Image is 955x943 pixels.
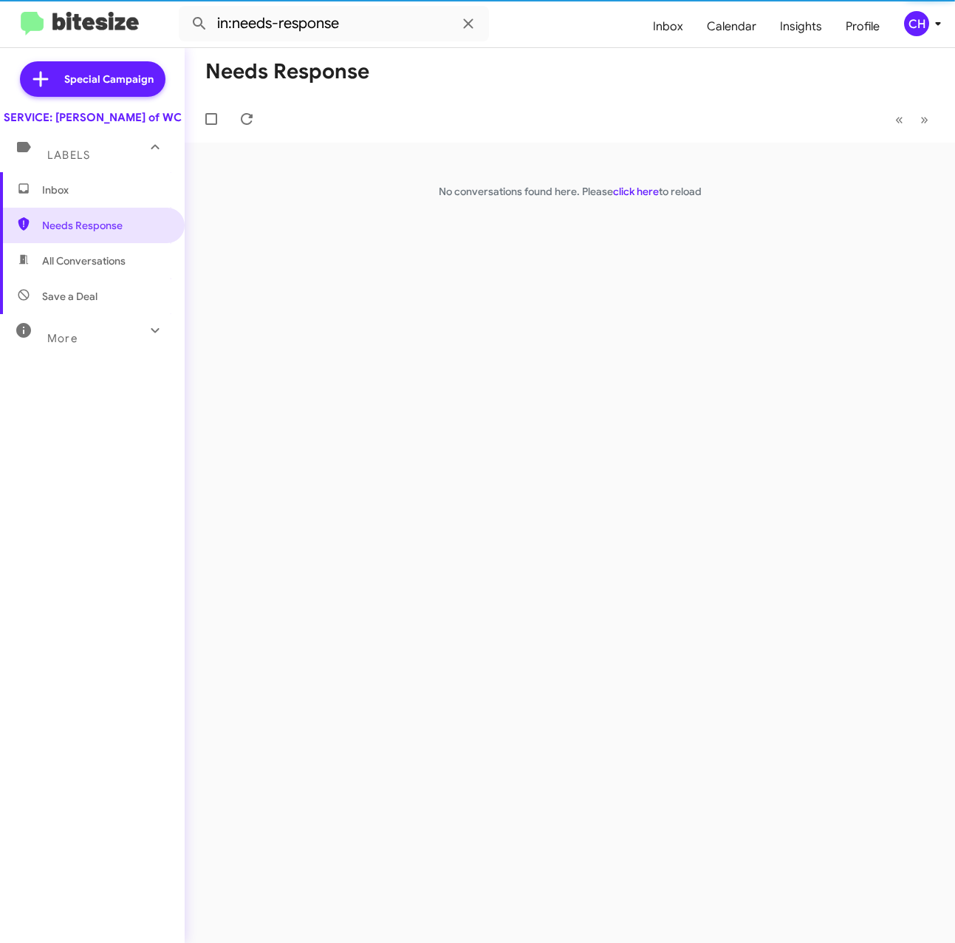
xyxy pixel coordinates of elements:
span: Needs Response [42,218,168,233]
button: Previous [886,104,912,135]
span: Special Campaign [64,72,154,86]
h1: Needs Response [205,60,369,84]
span: More [47,332,78,345]
span: Inbox [42,183,168,197]
a: Special Campaign [20,61,165,97]
div: CH [904,11,929,36]
a: Calendar [695,5,768,48]
a: Profile [834,5,891,48]
a: Insights [768,5,834,48]
button: CH [891,11,939,36]
a: Inbox [641,5,695,48]
button: Next [911,104,937,135]
span: Labels [47,149,90,162]
span: All Conversations [42,253,126,268]
nav: Page navigation example [887,104,937,135]
p: No conversations found here. Please to reload [185,184,955,199]
span: « [895,110,903,129]
div: SERVICE: [PERSON_NAME] of WC [4,110,182,125]
input: Search [179,6,489,41]
span: » [920,110,928,129]
a: click here [613,185,659,198]
span: Save a Deal [42,289,97,304]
